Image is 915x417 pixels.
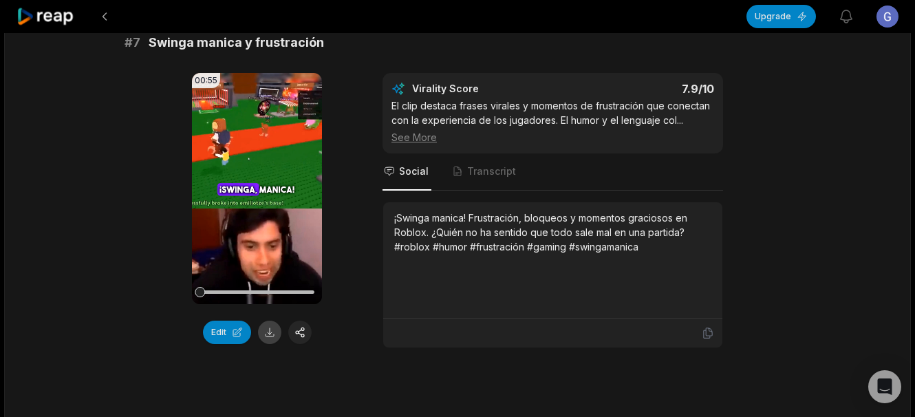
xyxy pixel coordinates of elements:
span: # 7 [125,33,140,52]
div: Open Intercom Messenger [868,370,901,403]
div: Virality Score [412,82,560,96]
nav: Tabs [383,153,723,191]
button: Upgrade [746,5,816,28]
span: Social [399,164,429,178]
span: Swinga manica y frustración [149,33,324,52]
div: See More [391,130,714,145]
div: 7.9 /10 [567,82,715,96]
div: ¡Swinga manica! Frustración, bloqueos y momentos graciosos en Roblox. ¿Quién no ha sentido que to... [394,211,711,254]
div: El clip destaca frases virales y momentos de frustración que conectan con la experiencia de los j... [391,98,714,145]
span: Transcript [467,164,516,178]
video: Your browser does not support mp4 format. [192,73,322,304]
button: Edit [203,321,251,344]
